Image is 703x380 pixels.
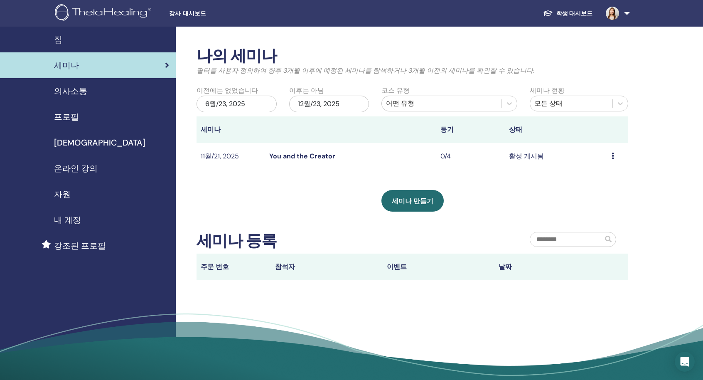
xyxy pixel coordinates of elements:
[169,9,294,18] span: 강사 대시보드
[534,99,608,109] div: 모든 상태
[197,66,628,76] p: 필터를 사용자 정의하여 향후 3개월 이후에 예정된 세미나를 탐색하거나 3개월 이전의 세미나를 확인할 수 있습니다.
[383,254,494,280] th: 이벤트
[289,86,324,96] label: 이후는 아님
[505,116,607,143] th: 상태
[197,232,277,251] h2: 세미나 등록
[54,136,145,149] span: [DEMOGRAPHIC_DATA]
[289,96,369,112] div: 12월/23, 2025
[197,143,265,170] td: 11월/21, 2025
[54,239,106,252] span: 강조된 프로필
[197,47,628,66] h2: 나의 세미나
[271,254,383,280] th: 참석자
[197,116,265,143] th: 세미나
[536,6,599,21] a: 학생 대시보드
[675,352,695,372] div: Open Intercom Messenger
[606,7,619,20] img: default.jpg
[543,10,553,17] img: graduation-cap-white.svg
[436,143,505,170] td: 0/4
[505,143,607,170] td: 활성 게시됨
[54,188,71,200] span: 자원
[54,85,87,97] span: 의사소통
[392,197,433,205] span: 세미나 만들기
[436,116,505,143] th: 등기
[197,254,271,280] th: 주문 번호
[54,162,98,175] span: 온라인 강의
[54,59,79,72] span: 세미나
[269,152,335,160] a: You and the Creator
[55,4,154,23] img: logo.png
[530,86,565,96] label: 세미나 현황
[197,86,258,96] label: 이전에는 없었습니다
[54,214,81,226] span: 내 계정
[197,96,277,112] div: 6월/23, 2025
[54,111,79,123] span: 프로필
[386,99,497,109] div: 어떤 유형
[381,190,444,212] a: 세미나 만들기
[54,33,62,46] span: 집
[494,254,606,280] th: 날짜
[381,86,410,96] label: 코스 유형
